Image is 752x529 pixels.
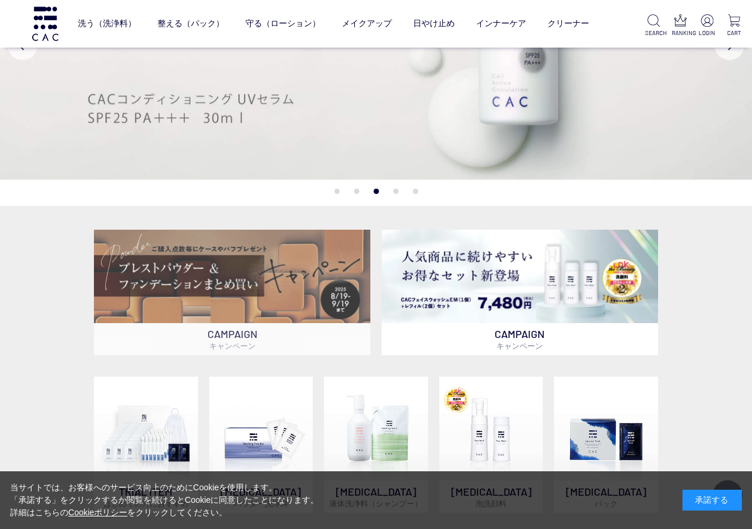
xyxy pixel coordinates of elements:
a: [MEDICAL_DATA]パック [554,377,658,513]
img: ベースメイクキャンペーン [94,230,370,324]
a: [MEDICAL_DATA]パウダー洗浄料 [209,377,313,513]
a: [MEDICAL_DATA]液体洗浄料（シャンプー） [324,377,428,513]
span: キャンペーン [496,341,543,350]
a: SEARCH [645,14,662,37]
div: 当サイトでは、お客様へのサービス向上のためにCookieを使用します。 「承諾する」をクリックするか閲覧を続けるとCookieに同意したことになります。 詳細はこちらの をクリックしてください。 [10,481,319,519]
button: 3 of 5 [373,189,379,194]
p: CAMPAIGN [94,323,370,355]
button: 2 of 5 [354,189,359,194]
a: クリーナー [548,9,589,39]
a: CART [725,14,742,37]
a: 洗う（洗浄料） [78,9,136,39]
a: 守る（ローション） [246,9,320,39]
button: 5 of 5 [413,189,418,194]
img: 泡洗顔料 [439,377,543,481]
a: 整える（パック） [158,9,224,39]
img: トライアルセット [94,377,198,481]
button: 1 of 5 [334,189,339,194]
a: RANKING [672,14,689,37]
img: logo [30,7,60,40]
p: CART [725,29,742,37]
a: メイクアップ [342,9,392,39]
p: CAMPAIGN [382,323,658,355]
button: 4 of 5 [393,189,398,194]
p: SEARCH [645,29,662,37]
a: 泡洗顔料 [MEDICAL_DATA]泡洗顔料 [439,377,543,513]
span: キャンペーン [209,341,256,350]
a: LOGIN [698,14,716,37]
a: インナーケア [476,9,526,39]
a: 日やけ止め [413,9,455,39]
p: LOGIN [698,29,716,37]
div: 承諾する [682,490,742,511]
a: ベースメイクキャンペーン ベースメイクキャンペーン CAMPAIGNキャンペーン [94,230,370,356]
img: フェイスウォッシュ＋レフィル2個セット [382,230,658,324]
a: トライアルセット TRIAL ITEMはじめての方におすすめ [94,377,198,513]
a: フェイスウォッシュ＋レフィル2個セット フェイスウォッシュ＋レフィル2個セット CAMPAIGNキャンペーン [382,230,658,356]
a: Cookieポリシー [68,508,128,517]
p: RANKING [672,29,689,37]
